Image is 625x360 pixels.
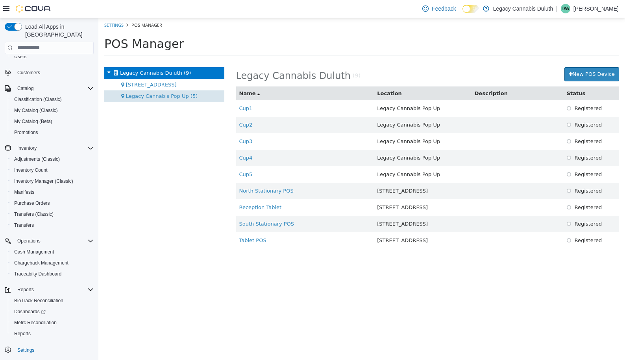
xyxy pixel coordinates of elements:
td: Legacy Cannabis Pop Up [276,99,373,115]
button: Settings [2,344,97,355]
button: Purchase Orders [8,198,97,209]
a: Cash Management [11,247,57,257]
button: Manifests [8,187,97,198]
span: Reports [14,285,94,294]
span: Feedback [432,5,456,13]
a: Inventory Manager (Classic) [11,176,76,186]
span: Customers [17,70,40,76]
a: Transfers [11,220,37,230]
span: Registered [476,219,504,225]
span: Adjustments (Classic) [11,154,94,164]
span: Metrc Reconciliation [14,320,57,326]
p: Legacy Cannabis Duluth [493,4,553,13]
span: Cash Management [14,249,54,255]
a: My Catalog (Classic) [11,106,61,115]
span: Registered [476,104,504,110]
td: Legacy Cannabis Pop Up [276,115,373,132]
span: Transfers [11,220,94,230]
span: Promotions [11,128,94,137]
span: Purchase Orders [11,198,94,208]
button: New POS Device [466,49,521,63]
span: Inventory [14,143,94,153]
button: Reports [8,328,97,339]
a: Customers [14,68,43,77]
span: Operations [14,236,94,246]
span: Chargeback Management [11,258,94,268]
span: Users [11,52,94,61]
span: Registered [476,87,504,93]
span: [STREET_ADDRESS] [28,64,78,70]
span: Traceabilty Dashboard [11,269,94,279]
span: Operations [17,238,41,244]
a: Cup3 [141,120,154,126]
button: My Catalog (Classic) [8,105,97,116]
a: Cup5 [141,153,154,159]
span: Chargeback Management [14,260,68,266]
a: Traceabilty Dashboard [11,269,65,279]
td: Legacy Cannabis Pop Up [276,148,373,165]
span: Metrc Reconciliation [11,318,94,327]
span: My Catalog (Classic) [14,107,58,114]
a: Settings [6,4,25,10]
span: Registered [476,153,504,159]
button: Location [279,72,305,79]
span: Load All Apps in [GEOGRAPHIC_DATA] [22,23,94,39]
span: POS Manager [33,4,64,10]
span: Registered [476,186,504,192]
span: Inventory [17,145,37,151]
button: Transfers (Classic) [8,209,97,220]
span: Inventory Manager (Classic) [14,178,73,184]
a: BioTrack Reconciliation [11,296,67,305]
a: Tablet POS [141,219,168,225]
button: Chargeback Management [8,257,97,268]
span: Inventory Manager (Classic) [11,176,94,186]
span: Customers [14,68,94,77]
span: Settings [17,347,34,353]
a: Settings [14,345,37,355]
span: Purchase Orders [14,200,50,206]
h1: POS Manager [6,19,521,32]
a: My Catalog (Beta) [11,117,55,126]
span: Transfers [14,222,34,228]
a: Promotions [11,128,41,137]
button: Operations [2,235,97,246]
span: Manifests [14,189,34,195]
a: South Stationary POS [141,203,196,209]
span: Settings [14,345,94,354]
a: Metrc Reconciliation [11,318,60,327]
span: Transfers (Classic) [11,209,94,219]
td: Legacy Cannabis Pop Up [276,132,373,148]
span: My Catalog (Beta) [11,117,94,126]
span: Cash Management [11,247,94,257]
td: [STREET_ADDRESS] [276,198,373,214]
button: Users [8,51,97,62]
a: Dashboards [11,307,49,316]
button: Catalog [14,84,37,93]
p: (9) [254,53,262,62]
span: Legacy Cannabis Pop Up (5) [28,75,100,81]
span: Traceabilty Dashboard [14,271,61,277]
button: Metrc Reconciliation [8,317,97,328]
a: Reports [11,329,34,338]
a: Reception Tablet [141,186,183,192]
input: Dark Mode [462,5,479,13]
span: Manifests [11,187,94,197]
button: Operations [14,236,44,246]
span: Reports [11,329,94,338]
span: DW [562,4,570,13]
span: Registered [476,120,504,126]
span: Reports [14,331,31,337]
a: Manifests [11,187,37,197]
button: Inventory [14,143,40,153]
p: | [556,4,558,13]
button: Reports [14,285,37,294]
span: Dashboards [14,309,46,315]
span: Reports [17,287,34,293]
button: Traceabilty Dashboard [8,268,97,279]
span: BioTrack Reconciliation [14,298,63,304]
a: North Stationary POS [141,170,195,176]
span: My Catalog (Classic) [11,106,94,115]
span: Users [14,53,26,60]
a: Purchase Orders [11,198,53,208]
